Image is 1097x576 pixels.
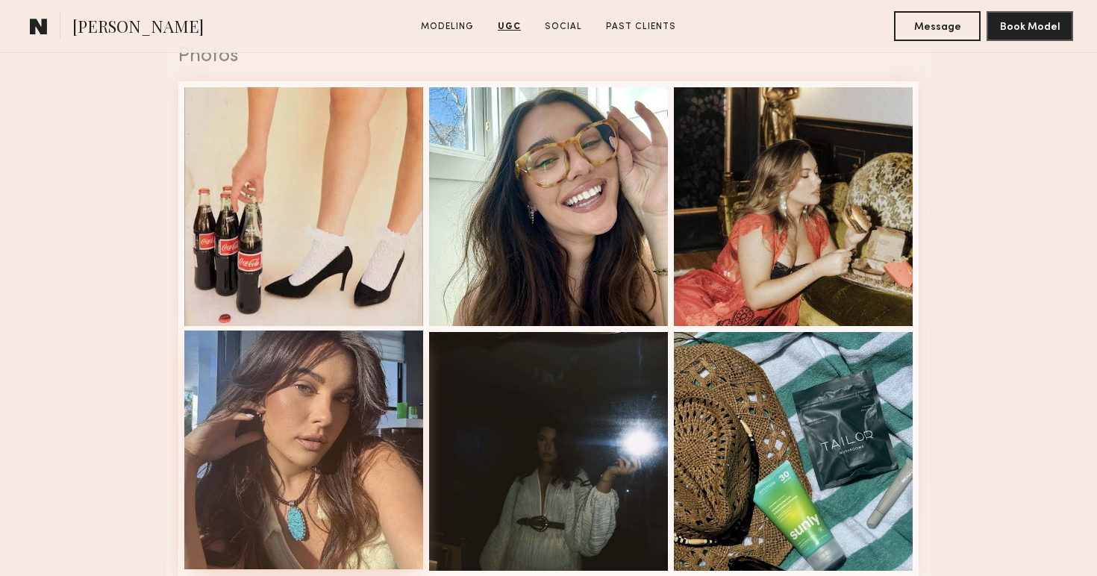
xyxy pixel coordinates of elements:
[415,20,480,34] a: Modeling
[987,19,1073,32] a: Book Model
[492,20,527,34] a: UGC
[600,20,682,34] a: Past Clients
[894,11,981,41] button: Message
[178,47,919,66] div: Photos
[539,20,588,34] a: Social
[987,11,1073,41] button: Book Model
[72,15,204,41] span: [PERSON_NAME]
